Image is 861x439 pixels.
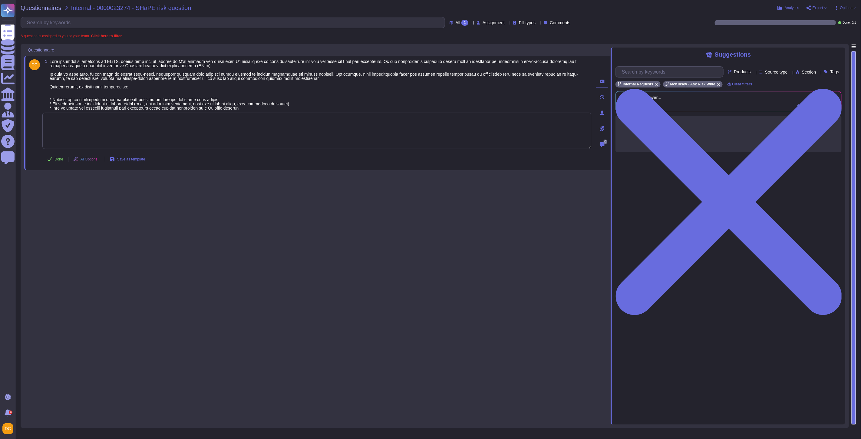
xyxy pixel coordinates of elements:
span: A question is assigned to you or your team. [21,34,122,38]
span: Internal - 0000023274 - SHaPE risk question [71,5,191,11]
span: Lore ipsumdol si ametcons ad ELiTS, doeius temp inci ut laboree do M'al enimadm ven quisn exer. U... [50,59,578,111]
span: Questionnaire [28,48,54,52]
span: Done: [843,21,851,24]
span: 1 [42,59,47,64]
div: 9+ [9,411,12,414]
span: Questionnaires [21,5,61,11]
span: Save as template [117,157,145,161]
b: Click here to filter [90,34,122,38]
span: Options [840,6,853,10]
img: user [2,423,13,434]
span: Comments [550,21,570,25]
button: Analytics [777,5,799,10]
button: Save as template [105,153,150,165]
span: Assignment [483,21,505,25]
img: user [29,59,40,70]
input: Search by keywords [24,17,445,28]
div: 1 [461,20,468,26]
button: Done [42,153,68,165]
span: AI Options [81,157,97,161]
span: Analytics [785,6,799,10]
span: Export [813,6,823,10]
span: 0 / 1 [852,21,856,24]
span: Done [54,157,63,161]
input: Search by keywords [619,67,723,77]
span: Fill types [519,21,536,25]
button: user [1,422,18,435]
span: All [456,21,460,25]
span: 0 [604,140,607,144]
